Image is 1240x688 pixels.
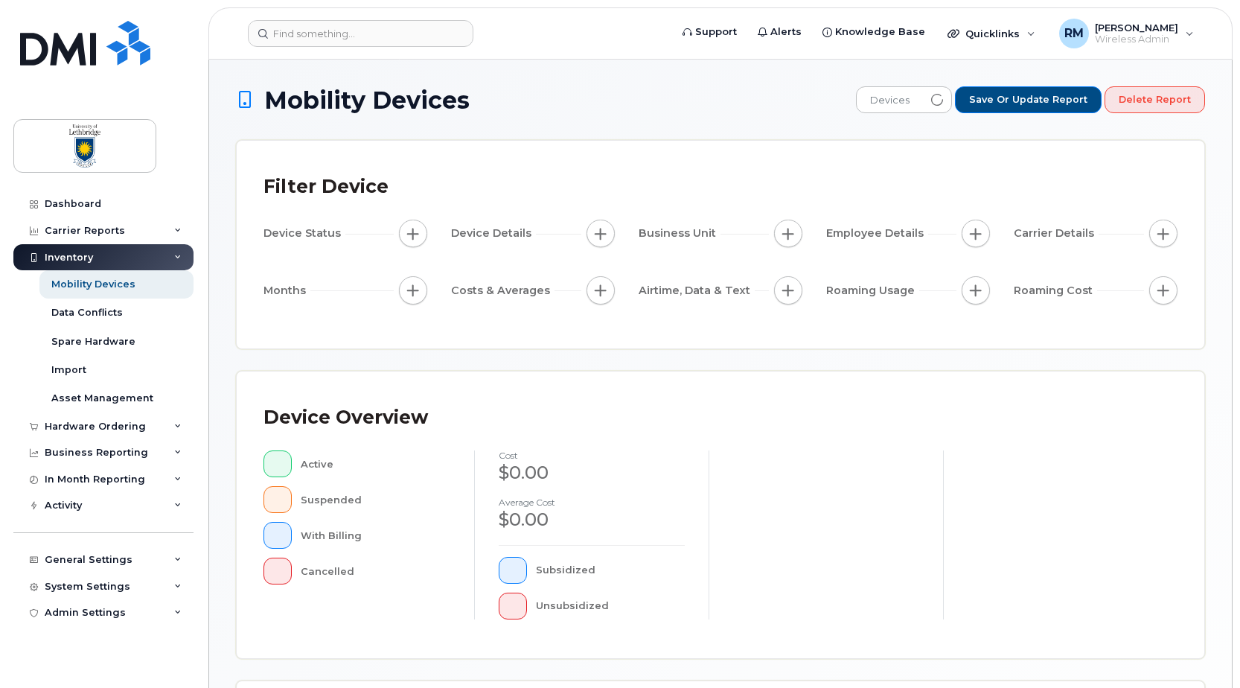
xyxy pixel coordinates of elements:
[263,398,428,437] div: Device Overview
[301,558,451,585] div: Cancelled
[1119,93,1191,106] span: Delete Report
[969,93,1087,106] span: Save or Update Report
[826,226,928,241] span: Employee Details
[264,87,470,113] span: Mobility Devices
[955,86,1102,113] button: Save or Update Report
[301,522,451,549] div: With Billing
[301,486,451,513] div: Suspended
[1014,226,1099,241] span: Carrier Details
[536,593,685,619] div: Unsubsidized
[499,460,685,485] div: $0.00
[857,87,923,114] span: Devices
[499,497,685,507] h4: Average cost
[1014,283,1097,299] span: Roaming Cost
[639,226,720,241] span: Business Unit
[263,226,345,241] span: Device Status
[263,283,310,299] span: Months
[639,283,755,299] span: Airtime, Data & Text
[826,283,919,299] span: Roaming Usage
[1105,86,1205,113] button: Delete Report
[499,450,685,460] h4: cost
[451,283,555,299] span: Costs & Averages
[263,168,389,206] div: Filter Device
[499,507,685,532] div: $0.00
[451,226,536,241] span: Device Details
[536,557,685,584] div: Subsidized
[301,450,451,477] div: Active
